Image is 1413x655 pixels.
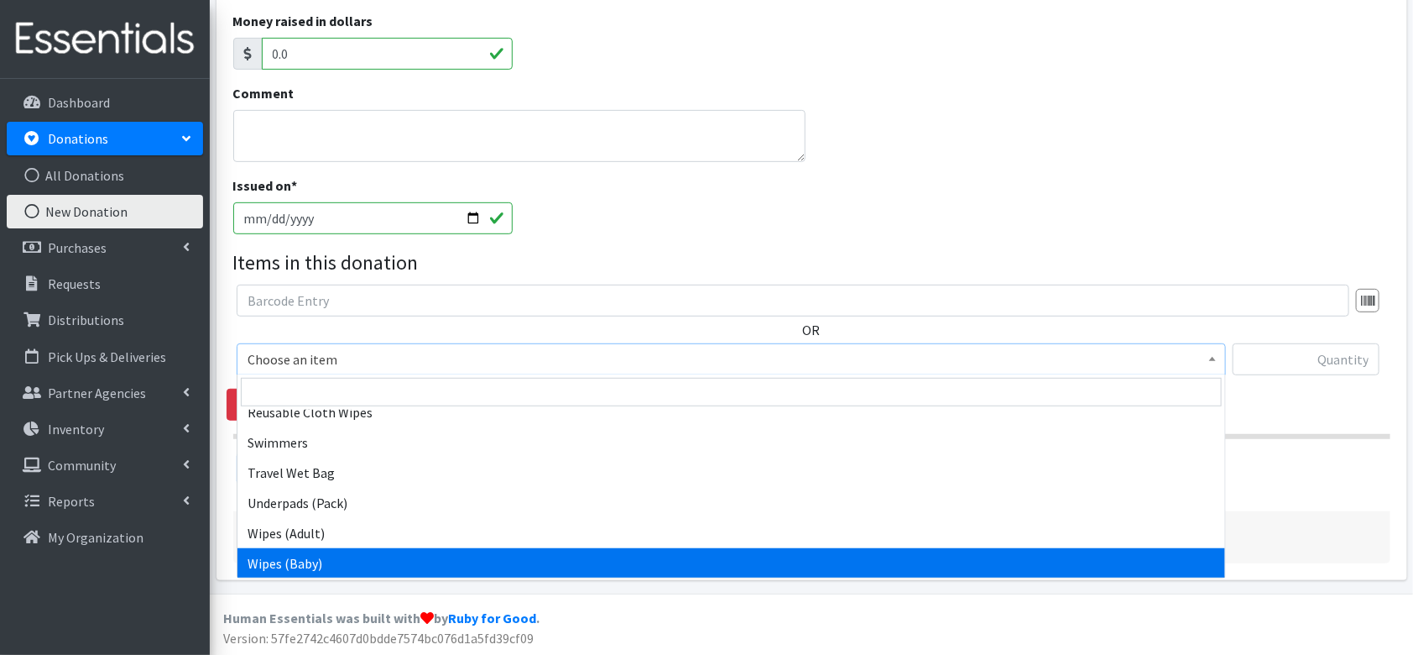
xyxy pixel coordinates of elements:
input: Barcode Entry [237,285,1349,317]
p: Purchases [48,239,107,256]
input: Quantity [1233,343,1379,375]
span: Choose an item [237,343,1226,375]
li: Wipes (Adult) [237,518,1225,548]
li: Travel Wet Bag [237,458,1225,488]
a: Purchases [7,231,203,265]
a: Reports [7,485,203,518]
label: OR [803,320,821,340]
p: Requests [48,275,101,292]
p: Donations [48,130,108,147]
a: Partner Agencies [7,376,203,410]
p: Partner Agencies [48,385,146,401]
p: Reports [48,493,95,510]
span: Choose an item [248,348,1215,371]
a: Ruby for Good [448,610,536,626]
a: Donations [7,122,203,155]
p: Dashboard [48,94,110,111]
span: Version: 57fe2742c4607d0bdde7574bc076d1a5fd39cf09 [223,630,534,647]
label: Issued on [233,176,298,196]
p: My Organization [48,529,143,546]
a: My Organization [7,521,203,554]
li: Swimmers [237,427,1225,458]
label: Comment [233,83,295,103]
p: Pick Ups & Deliveries [48,348,166,365]
a: Dashboard [7,86,203,119]
p: Inventory [48,421,104,438]
a: Community [7,448,203,482]
a: Remove [227,389,310,421]
a: Pick Ups & Deliveries [7,340,203,374]
label: Money raised in dollars [233,11,373,31]
a: New Donation [7,195,203,228]
legend: Items in this donation [233,248,1390,278]
a: Inventory [7,412,203,446]
img: HumanEssentials [7,11,203,67]
li: Reusable Cloth Wipes [237,397,1225,427]
strong: Human Essentials was built with by . [223,610,540,626]
a: Requests [7,267,203,301]
p: Community [48,457,116,474]
li: Underpads (Pack) [237,488,1225,518]
a: Distributions [7,303,203,337]
li: Wipes (Baby) [237,548,1225,579]
abbr: required [292,177,298,194]
p: Distributions [48,312,124,328]
a: All Donations [7,159,203,192]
